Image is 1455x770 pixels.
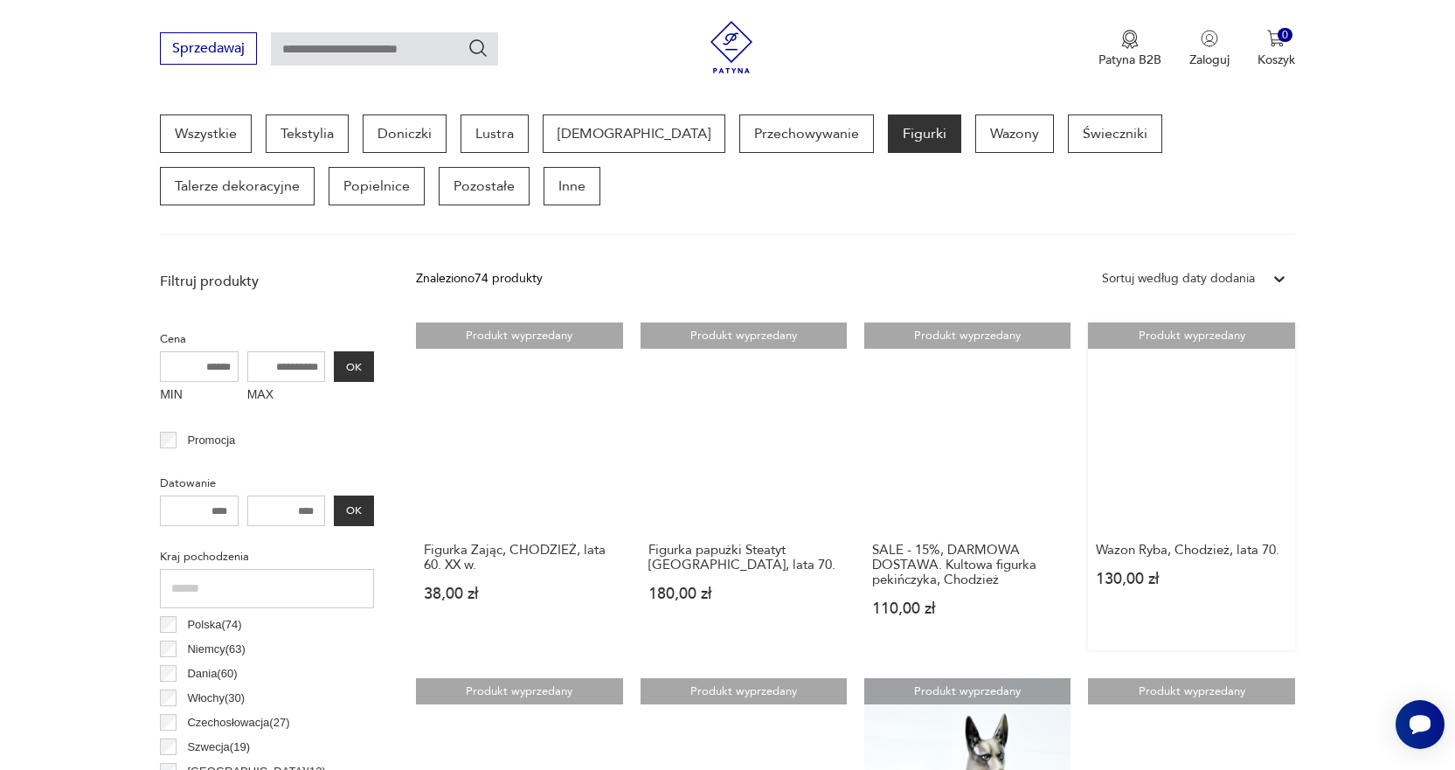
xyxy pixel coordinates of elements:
a: Wazony [975,114,1054,153]
button: 0Koszyk [1258,30,1295,68]
p: Promocja [187,431,235,450]
p: Patyna B2B [1098,52,1161,68]
button: OK [334,496,374,526]
h3: SALE - 15%, DARMOWA DOSTAWA. Kultowa figurka pekińczyka, Chodzież [872,543,1063,587]
a: Doniczki [363,114,447,153]
div: Znaleziono 74 produkty [416,269,543,288]
a: Produkt wyprzedanyWazon Ryba, Chodzież, lata 70.Wazon Ryba, Chodzież, lata 70.130,00 zł [1088,323,1294,650]
p: Czechosłowacja ( 27 ) [187,713,289,732]
p: Włochy ( 30 ) [187,689,245,708]
p: Cena [160,330,374,349]
p: Niemcy ( 63 ) [187,640,246,659]
a: Tekstylia [266,114,349,153]
div: Sortuj według daty dodania [1102,269,1255,288]
label: MIN [160,382,239,410]
p: Filtruj produkty [160,272,374,291]
label: MAX [247,382,326,410]
p: 130,00 zł [1096,572,1286,586]
a: Talerze dekoracyjne [160,167,315,205]
img: Patyna - sklep z meblami i dekoracjami vintage [705,21,758,73]
a: Wszystkie [160,114,252,153]
a: Świeczniki [1068,114,1162,153]
button: Zaloguj [1189,30,1230,68]
a: Produkt wyprzedanySALE - 15%, DARMOWA DOSTAWA. Kultowa figurka pekińczyka, ChodzieżSALE - 15%, DA... [864,323,1070,650]
h3: Wazon Ryba, Chodzież, lata 70. [1096,543,1286,558]
p: 110,00 zł [872,601,1063,616]
p: 38,00 zł [424,586,614,601]
img: Ikona medalu [1121,30,1139,49]
a: Inne [544,167,600,205]
a: Produkt wyprzedanyFigurka papużki Steatyt Katowice, lata 70.Figurka papużki Steatyt [GEOGRAPHIC_D... [641,323,847,650]
button: Szukaj [468,38,488,59]
a: Figurki [888,114,961,153]
p: Dania ( 60 ) [187,664,237,683]
p: Kraj pochodzenia [160,547,374,566]
div: 0 [1278,28,1292,43]
a: Produkt wyprzedanyFigurka Zając, CHODZIEŻ, lata 60. XX w.Figurka Zając, CHODZIEŻ, lata 60. XX w.3... [416,323,622,650]
a: Przechowywanie [739,114,874,153]
a: Ikona medaluPatyna B2B [1098,30,1161,68]
a: Pozostałe [439,167,530,205]
p: Datowanie [160,474,374,493]
button: Patyna B2B [1098,30,1161,68]
p: Szwecja ( 19 ) [187,738,250,757]
h3: Figurka Zając, CHODZIEŻ, lata 60. XX w. [424,543,614,572]
p: Polska ( 74 ) [187,615,241,635]
a: Lustra [461,114,529,153]
h3: Figurka papużki Steatyt [GEOGRAPHIC_DATA], lata 70. [648,543,839,572]
p: Zaloguj [1189,52,1230,68]
button: Sprzedawaj [160,32,257,65]
img: Ikona koszyka [1267,30,1285,47]
a: Sprzedawaj [160,44,257,56]
button: OK [334,351,374,382]
a: [DEMOGRAPHIC_DATA] [543,114,725,153]
p: Koszyk [1258,52,1295,68]
iframe: Smartsupp widget button [1396,700,1445,749]
img: Ikonka użytkownika [1201,30,1218,47]
a: Popielnice [329,167,425,205]
p: 180,00 zł [648,586,839,601]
